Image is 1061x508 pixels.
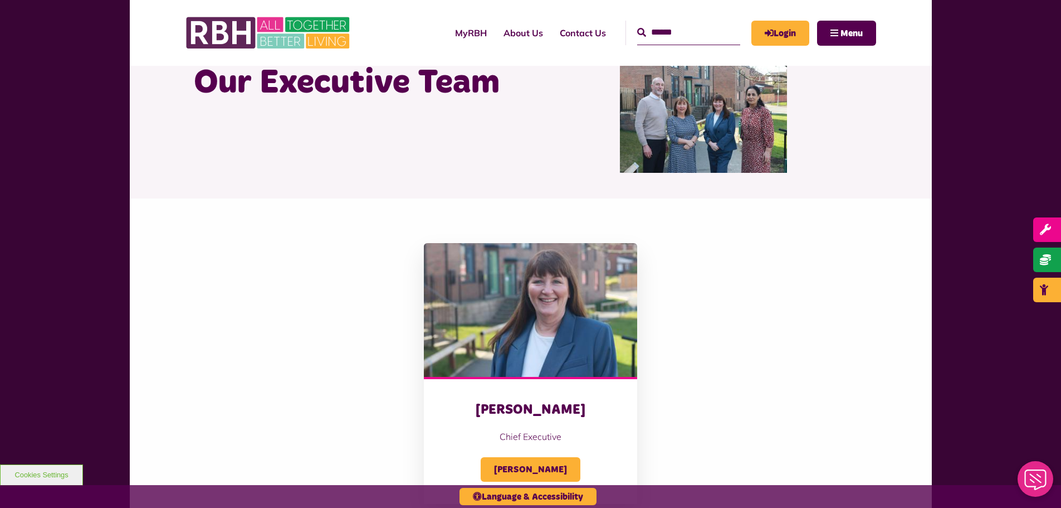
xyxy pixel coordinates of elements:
[637,21,740,45] input: Search
[620,61,787,173] img: RBH Executive Team
[424,243,637,504] a: [PERSON_NAME] Chief Executive [PERSON_NAME]
[1011,458,1061,508] iframe: Netcall Web Assistant for live chat
[447,18,495,48] a: MyRBH
[817,21,876,46] button: Navigation
[840,29,863,38] span: Menu
[751,21,809,46] a: MyRBH
[495,18,551,48] a: About Us
[551,18,614,48] a: Contact Us
[185,11,353,55] img: RBH
[446,401,615,419] h3: [PERSON_NAME]
[194,61,522,105] h1: Our Executive Team
[459,488,596,505] button: Language & Accessibility
[424,243,637,377] img: Amanda Newton
[481,457,580,482] span: [PERSON_NAME]
[446,430,615,443] p: Chief Executive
